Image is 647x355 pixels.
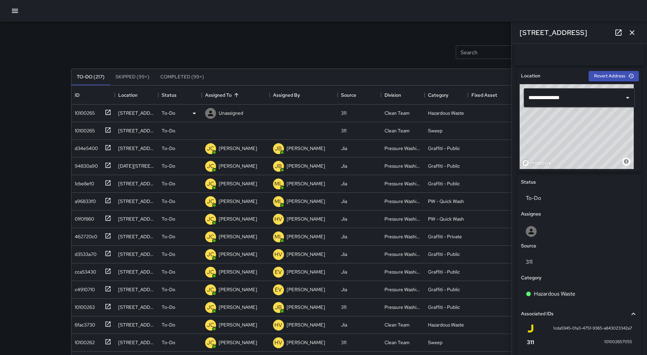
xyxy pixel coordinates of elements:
p: JC [207,268,214,276]
p: JC [207,286,214,294]
div: Jia [341,321,347,328]
p: [PERSON_NAME] [219,145,257,152]
p: JC [207,145,214,153]
div: Graffiti - Public [428,251,460,258]
p: JC [207,233,214,241]
p: HV [274,250,282,259]
div: cca53430 [72,266,96,275]
div: Clean Team [384,110,410,116]
p: [PERSON_NAME] [287,216,325,222]
div: Fixed Asset [471,86,497,105]
div: Jia [341,233,347,240]
div: c4910710 [72,283,95,293]
div: Hazardous Waste [428,321,464,328]
div: 83 Eddy Street [118,198,155,205]
p: JC [207,180,214,188]
div: Jia [341,251,347,258]
div: Clean Team [384,339,410,346]
p: [PERSON_NAME] [219,339,257,346]
div: 459 Clementina Street [118,339,155,346]
div: 1cbe8ef0 [72,177,94,187]
button: To-Do (217) [71,69,110,85]
div: Status [158,86,202,105]
p: [PERSON_NAME] [219,216,257,222]
div: Graffiti - Public [428,145,460,152]
div: Pressure Washing [384,286,421,293]
p: [PERSON_NAME] [219,304,257,311]
div: Graffiti - Public [428,304,460,311]
div: PW - Quick Wash [428,216,464,222]
div: Source [341,86,356,105]
div: Jia [341,268,347,275]
div: Clean Team [384,127,410,134]
div: Clean Team [384,321,410,328]
p: ML [274,180,283,188]
div: Jia [341,180,347,187]
div: Graffiti - Public [428,268,460,275]
div: Pressure Washing [384,233,421,240]
div: 1276 Market Street [118,145,155,152]
button: Completed (99+) [155,69,210,85]
button: Skipped (99+) [110,69,155,85]
p: To-Do [162,321,175,328]
div: Graffiti - Public [428,286,460,293]
p: HV [274,215,282,223]
div: 10100265 [72,107,95,116]
div: 43 11th Street [118,251,155,258]
p: To-Do [162,304,175,311]
div: 259 6th Street [118,321,155,328]
div: d34e5400 [72,142,98,152]
p: To-Do [162,233,175,240]
div: Graffiti - Public [428,163,460,169]
p: JC [207,198,214,206]
p: JC [207,215,214,223]
p: [PERSON_NAME] [219,321,257,328]
div: 1001 Howard Street [118,233,155,240]
button: Sort [232,90,241,100]
p: [PERSON_NAME] [287,198,325,205]
p: To-Do [162,180,175,187]
p: [PERSON_NAME] [287,339,325,346]
div: 01f0f860 [72,213,94,222]
div: 6fac3730 [72,319,95,328]
div: 1200-1208 Market Street [118,163,155,169]
div: Category [428,86,448,105]
div: Division [381,86,425,105]
div: Graffiti - Private [428,233,462,240]
div: Pressure Washing [384,163,421,169]
p: [PERSON_NAME] [287,145,325,152]
div: Assigned By [270,86,338,105]
p: [PERSON_NAME] [287,180,325,187]
div: Location [118,86,138,105]
div: Jia [341,145,347,152]
p: HV [274,339,282,347]
p: [PERSON_NAME] [219,251,257,258]
div: Pressure Washing [384,251,421,258]
p: JC [207,250,214,259]
p: To-Do [162,216,175,222]
p: JC [207,162,214,170]
div: Jia [341,286,347,293]
div: 1051 Market Street [118,304,155,311]
div: Pressure Washing [384,216,421,222]
div: Fixed Asset [468,86,511,105]
div: PW - Quick Wash [428,198,464,205]
div: 122 10th Street [118,110,155,116]
div: Jia [341,216,347,222]
div: 10100263 [72,301,95,311]
p: [PERSON_NAME] [287,286,325,293]
div: Pressure Washing [384,198,421,205]
div: 1218 Market Street [118,216,155,222]
p: JB [275,145,282,153]
div: Graffiti - Public [428,180,460,187]
p: [PERSON_NAME] [287,251,325,258]
p: [PERSON_NAME] [219,163,257,169]
p: EV [275,268,282,276]
p: [PERSON_NAME] [287,268,325,275]
p: JC [207,339,214,347]
div: Pressure Washing [384,268,421,275]
div: Category [425,86,468,105]
div: Jia [341,198,347,205]
p: [PERSON_NAME] [219,268,257,275]
div: ID [75,86,79,105]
